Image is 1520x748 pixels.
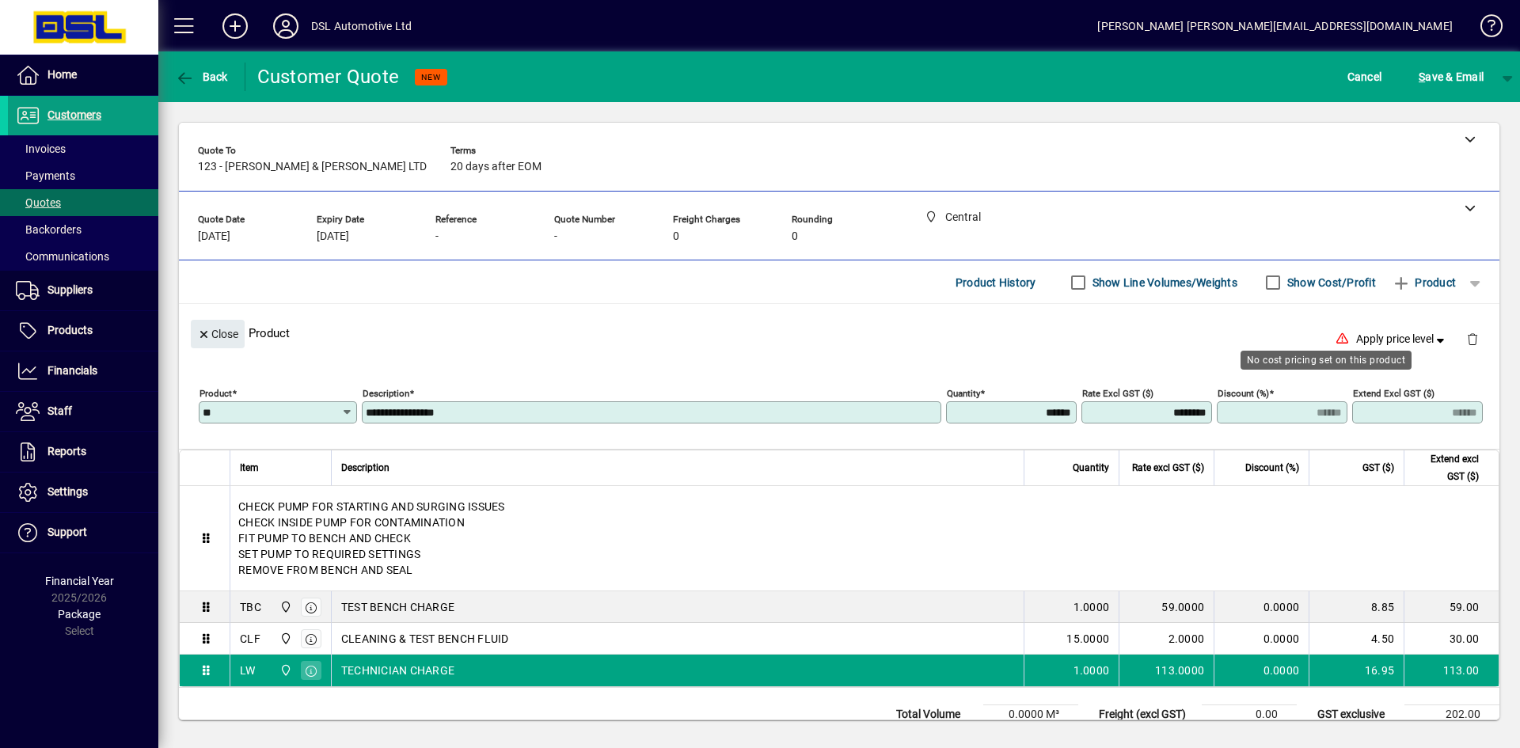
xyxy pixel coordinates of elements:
span: Financial Year [45,575,114,587]
a: Staff [8,392,158,431]
span: 20 days after EOM [450,161,541,173]
span: - [435,230,439,243]
td: 0.00 [1202,705,1297,724]
span: TEST BENCH CHARGE [341,599,454,615]
span: Home [47,68,77,81]
span: Description [341,459,389,477]
mat-label: Product [199,388,232,399]
a: Suppliers [8,271,158,310]
div: 2.0000 [1129,631,1204,647]
span: GST ($) [1362,459,1394,477]
span: ave & Email [1419,64,1484,89]
span: Product History [956,270,1036,295]
td: 113.00 [1404,655,1499,686]
button: Add [210,12,260,40]
button: Product History [949,268,1043,297]
app-page-header-button: Close [187,326,249,340]
span: Payments [16,169,75,182]
td: 59.00 [1404,591,1499,623]
span: 15.0000 [1066,631,1109,647]
span: Products [47,324,93,336]
div: No cost pricing set on this product [1241,351,1412,370]
span: Central [275,662,294,679]
mat-label: Extend excl GST ($) [1353,388,1434,399]
td: 0.0000 [1214,623,1309,655]
a: Backorders [8,216,158,243]
a: Financials [8,351,158,391]
button: Profile [260,12,311,40]
a: Invoices [8,135,158,162]
span: Product [1392,270,1456,295]
span: [DATE] [317,230,349,243]
span: Staff [47,404,72,417]
label: Show Cost/Profit [1284,275,1376,290]
button: Back [171,63,232,91]
td: 0.0000 [1214,591,1309,623]
app-page-header-button: Back [158,63,245,91]
span: Reports [47,445,86,458]
span: Quotes [16,196,61,209]
div: [PERSON_NAME] [PERSON_NAME][EMAIL_ADDRESS][DOMAIN_NAME] [1097,13,1453,39]
span: Suppliers [47,283,93,296]
span: Cancel [1347,64,1382,89]
td: 16.95 [1309,655,1404,686]
span: Item [240,459,259,477]
mat-label: Description [363,388,409,399]
span: 1.0000 [1073,663,1110,678]
span: Close [197,321,238,347]
span: CLEANING & TEST BENCH FLUID [341,631,509,647]
span: 0 [792,230,798,243]
span: Customers [47,108,101,121]
span: Package [58,608,101,621]
span: Back [175,70,228,83]
mat-label: Quantity [947,388,980,399]
span: NEW [421,72,441,82]
button: Apply price level [1350,325,1454,354]
span: S [1419,70,1425,83]
a: Knowledge Base [1469,3,1500,55]
td: Freight (excl GST) [1091,705,1202,724]
td: GST exclusive [1309,705,1404,724]
app-page-header-button: Delete [1453,332,1491,346]
span: - [554,230,557,243]
a: Settings [8,473,158,512]
button: Close [191,320,245,348]
a: Products [8,311,158,351]
div: 113.0000 [1129,663,1204,678]
span: Central [275,630,294,647]
span: Financials [47,364,97,377]
span: Rate excl GST ($) [1132,459,1204,477]
span: Invoices [16,142,66,155]
button: Save & Email [1411,63,1491,91]
div: Customer Quote [257,64,400,89]
span: Backorders [16,223,82,236]
mat-label: Discount (%) [1218,388,1269,399]
span: [DATE] [198,230,230,243]
span: Settings [47,485,88,498]
td: 8.85 [1309,591,1404,623]
span: 1.0000 [1073,599,1110,615]
a: Quotes [8,189,158,216]
a: Support [8,513,158,552]
td: 30.00 [1404,623,1499,655]
td: Total Volume [888,705,983,724]
span: Communications [16,250,109,263]
span: Discount (%) [1245,459,1299,477]
td: 0.0000 [1214,655,1309,686]
div: DSL Automotive Ltd [311,13,412,39]
span: Central [275,598,294,616]
div: TBC [240,599,261,615]
mat-label: Rate excl GST ($) [1082,388,1153,399]
span: 123 - [PERSON_NAME] & [PERSON_NAME] LTD [198,161,427,173]
a: Reports [8,432,158,472]
button: Cancel [1343,63,1386,91]
a: Payments [8,162,158,189]
td: 4.50 [1309,623,1404,655]
span: 0 [673,230,679,243]
td: 0.0000 M³ [983,705,1078,724]
div: Product [179,304,1499,362]
button: Product [1384,268,1464,297]
button: Delete [1453,320,1491,358]
td: 202.00 [1404,705,1499,724]
span: Extend excl GST ($) [1414,450,1479,485]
